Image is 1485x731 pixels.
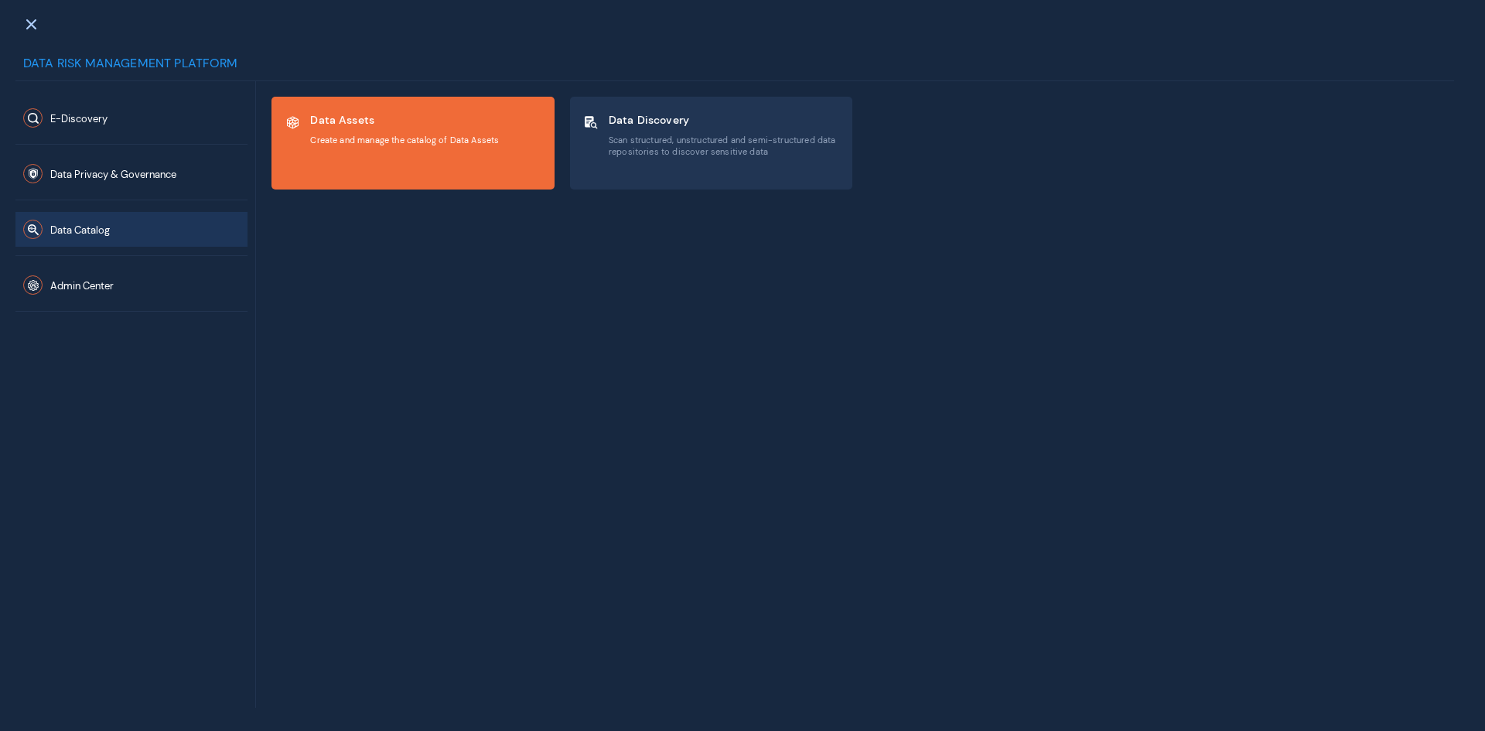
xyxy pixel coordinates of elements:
[50,168,176,181] span: Data Privacy & Governance
[15,54,1454,81] div: Data Risk Management Platform
[15,101,247,135] button: E-Discovery
[50,279,114,292] span: Admin Center
[310,113,499,127] span: Data Assets
[609,135,840,157] span: Scan structured, unstructured and semi-structured data repositories to discover sensitive data
[609,113,840,127] span: Data Discovery
[50,224,110,237] span: Data Catalog
[15,212,247,247] button: Data Catalog
[15,156,247,191] button: Data Privacy & Governance
[50,112,108,125] span: E-Discovery
[15,268,247,302] button: Admin Center
[310,135,499,145] span: Create and manage the catalog of Data Assets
